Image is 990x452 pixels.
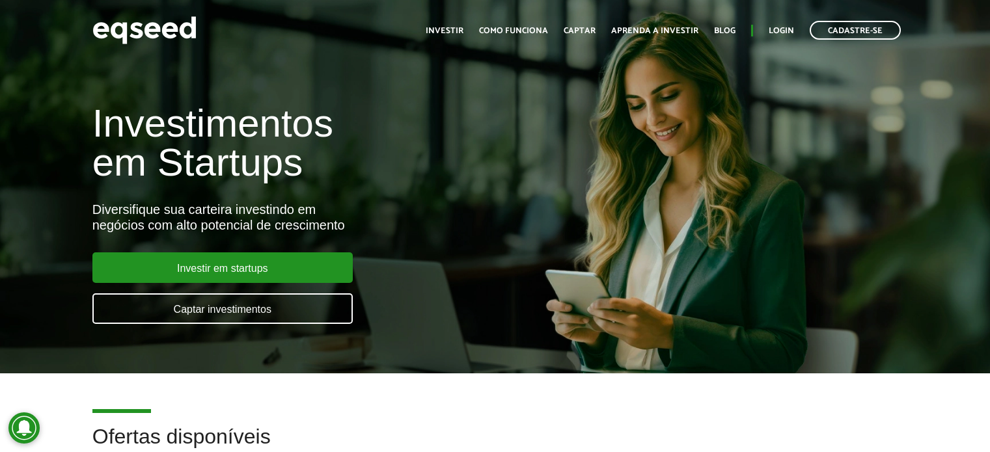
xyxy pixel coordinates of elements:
[714,27,736,35] a: Blog
[810,21,901,40] a: Cadastre-se
[426,27,463,35] a: Investir
[479,27,548,35] a: Como funciona
[92,13,197,47] img: EqSeed
[92,202,568,233] div: Diversifique sua carteira investindo em negócios com alto potencial de crescimento
[769,27,794,35] a: Login
[564,27,596,35] a: Captar
[611,27,698,35] a: Aprenda a investir
[92,104,568,182] h1: Investimentos em Startups
[92,252,353,283] a: Investir em startups
[92,293,353,324] a: Captar investimentos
